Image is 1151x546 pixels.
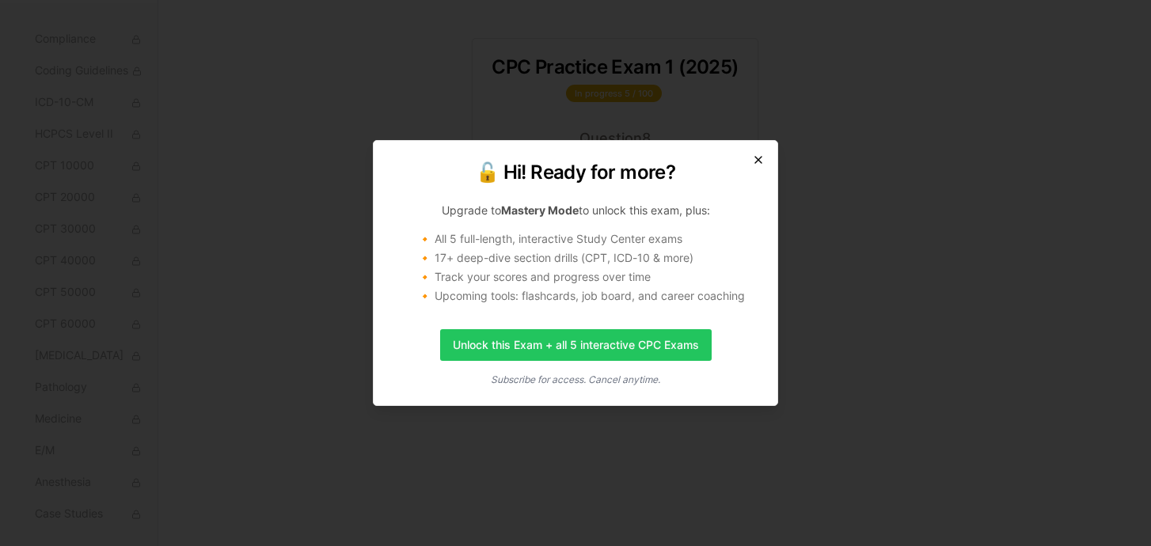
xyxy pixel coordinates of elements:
[393,203,758,218] p: Upgrade to to unlock this exam, plus:
[418,288,758,304] li: 🔸 Upcoming tools: flashcards, job board, and career coaching
[501,203,579,217] strong: Mastery Mode
[418,250,758,266] li: 🔸 17+ deep-dive section drills (CPT, ICD-10 & more)
[440,329,712,361] a: Unlock this Exam + all 5 interactive CPC Exams
[418,269,758,285] li: 🔸 Track your scores and progress over time
[418,231,758,247] li: 🔸 All 5 full-length, interactive Study Center exams
[393,160,758,185] h2: 🔓 Hi! Ready for more?
[491,373,660,385] i: Subscribe for access. Cancel anytime.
